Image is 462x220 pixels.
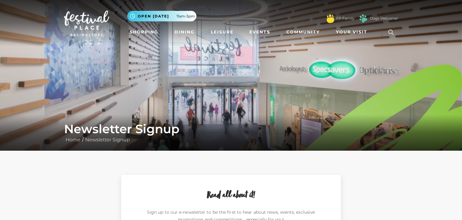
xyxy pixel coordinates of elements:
[64,122,398,136] h1: Newsletter Signup
[172,27,197,38] a: Dining
[336,16,354,21] a: FP Family
[64,137,82,143] a: Home
[208,27,236,38] a: Leisure
[336,29,367,35] span: Your Visit
[127,11,196,21] button: Open [DATE] 11am-5pm
[177,14,195,19] span: 11am-5pm
[136,190,326,201] h2: Read all about it!
[84,137,131,143] a: Newsletter Signup
[60,122,402,143] div: /
[138,14,169,19] span: Open [DATE]
[284,27,322,38] a: Community
[370,16,398,21] a: Dogs Welcome!
[64,11,109,36] img: Festival Place Logo
[247,27,273,38] a: Events
[127,27,161,38] a: Shopping
[334,27,373,38] a: Your Visit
